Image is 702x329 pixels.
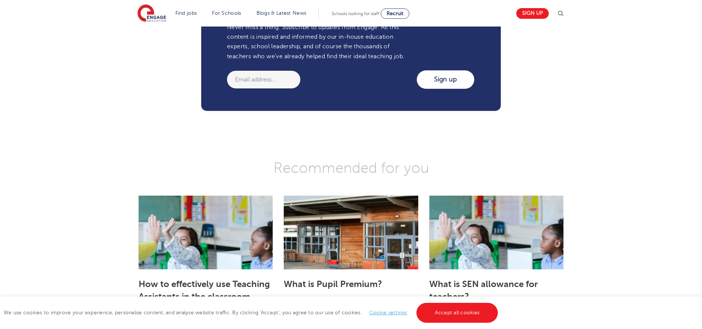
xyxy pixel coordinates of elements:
h3: Recommended for you [133,159,569,177]
span: Recruit [387,11,404,16]
a: Sign up [516,8,549,19]
a: Accept all cookies [416,303,498,323]
span: We use cookies to improve your experience, personalise content, and analyse website traffic. By c... [4,310,500,315]
a: What is SEN allowance for teachers? [429,279,538,302]
input: Sign up [417,70,474,89]
p: Never miss a thing. Subscribe to updates from Engage. All this content is inspired and informed b... [227,22,408,61]
img: Engage Education [137,4,166,23]
a: What is Pupil Premium? [284,279,382,289]
span: Schools looking for staff [332,11,379,16]
a: Cookie settings [369,310,407,315]
input: Email address... [227,71,300,88]
a: Find jobs [175,10,197,16]
a: For Schools [212,10,241,16]
a: Recruit [381,8,409,19]
a: Blogs & Latest News [256,10,307,16]
a: How to effectively use Teaching Assistants in the classroom [139,279,270,302]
